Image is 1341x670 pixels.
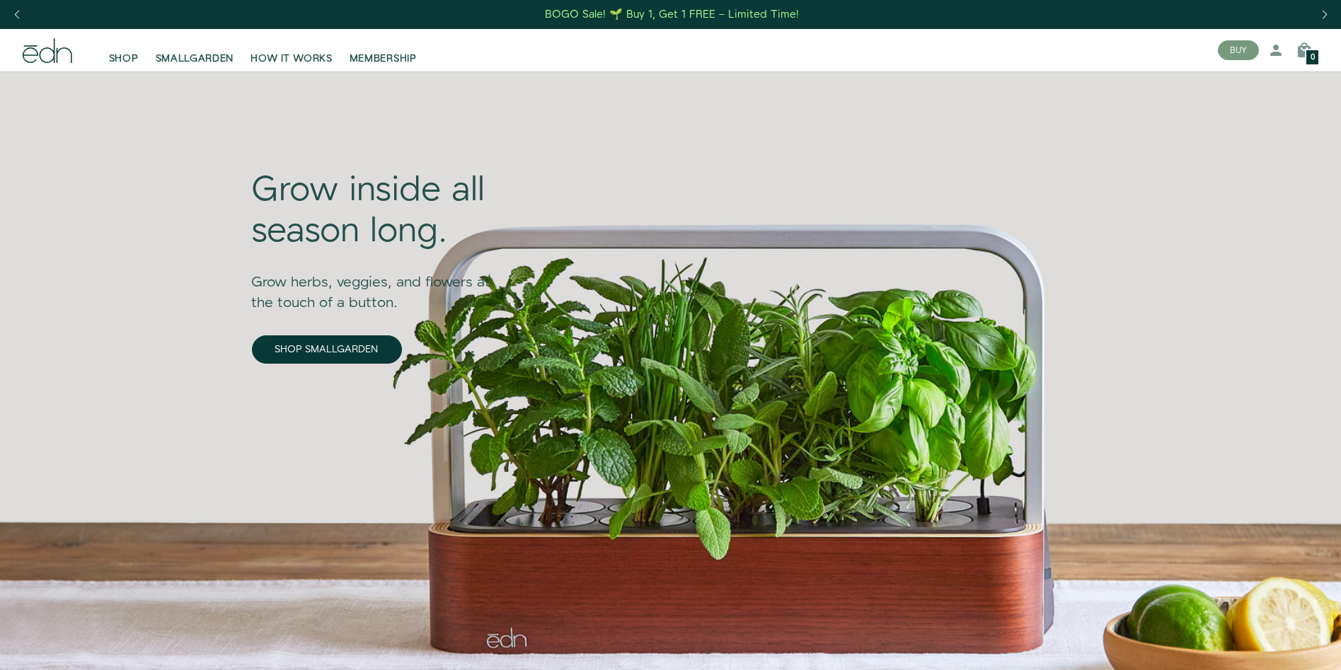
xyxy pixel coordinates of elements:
[109,52,139,66] span: SHOP
[545,7,799,22] div: BOGO Sale! 🌱 Buy 1, Get 1 FREE – Limited Time!
[251,52,332,66] span: HOW IT WORKS
[1311,54,1315,62] span: 0
[350,52,417,66] span: MEMBERSHIP
[242,35,340,66] a: HOW IT WORKS
[341,35,425,66] a: MEMBERSHIP
[147,35,243,66] a: SMALLGARDEN
[543,4,800,25] a: BOGO Sale! 🌱 Buy 1, Get 1 FREE – Limited Time!
[252,335,402,364] a: SHOP SMALLGARDEN
[252,171,512,252] div: Grow inside all season long.
[1232,628,1327,663] iframe: Opens a widget where you can find more information
[1218,40,1259,60] button: BUY
[156,52,234,66] span: SMALLGARDEN
[100,35,147,66] a: SHOP
[252,253,512,313] div: Grow herbs, veggies, and flowers at the touch of a button.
